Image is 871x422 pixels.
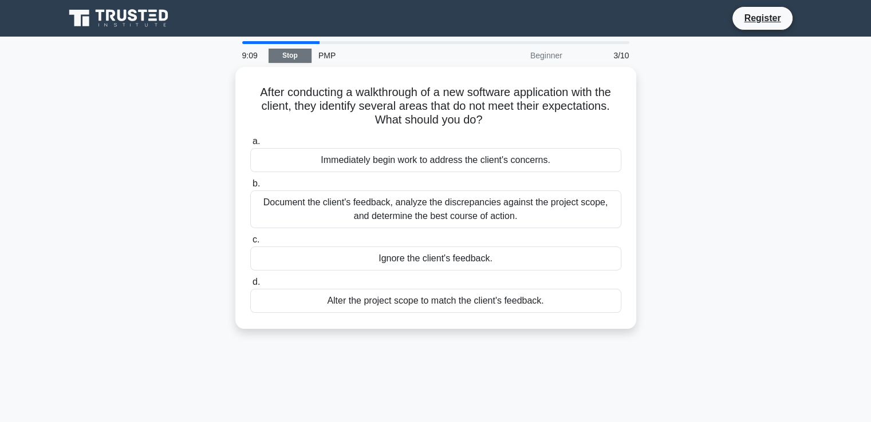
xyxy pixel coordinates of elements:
[249,85,622,128] h5: After conducting a walkthrough of a new software application with the client, they identify sever...
[253,277,260,286] span: d.
[253,234,259,244] span: c.
[312,44,469,67] div: PMP
[253,136,260,146] span: a.
[269,49,312,63] a: Stop
[569,44,636,67] div: 3/10
[250,148,621,172] div: Immediately begin work to address the client's concerns.
[235,44,269,67] div: 9:09
[250,246,621,270] div: Ignore the client's feedback.
[250,289,621,313] div: Alter the project scope to match the client's feedback.
[250,190,621,228] div: Document the client's feedback, analyze the discrepancies against the project scope, and determin...
[737,11,787,25] a: Register
[469,44,569,67] div: Beginner
[253,178,260,188] span: b.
